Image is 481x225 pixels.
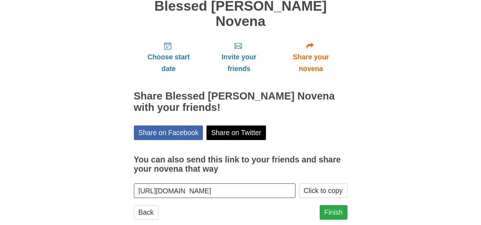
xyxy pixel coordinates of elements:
[134,36,204,78] a: Choose start date
[206,125,266,140] a: Share on Twitter
[320,205,347,220] a: Finish
[141,51,197,75] span: Choose start date
[134,91,347,113] h2: Share Blessed [PERSON_NAME] Novena with your friends!
[275,36,347,78] a: Share your novena
[282,51,340,75] span: Share your novena
[299,183,347,198] button: Click to copy
[134,155,347,173] h3: You can also send this link to your friends and share your novena that way
[134,125,203,140] a: Share on Facebook
[203,36,274,78] a: Invite your friends
[210,51,267,75] span: Invite your friends
[134,205,158,220] a: Back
